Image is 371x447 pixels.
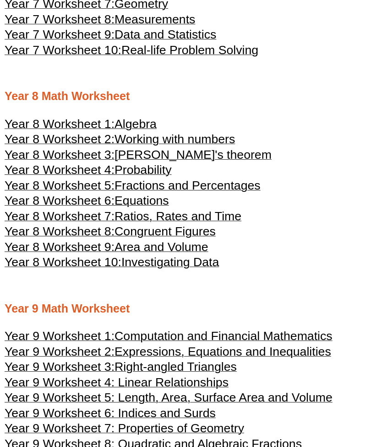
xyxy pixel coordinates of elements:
[5,168,172,177] a: Year 8 Worksheet 4:Probability
[5,32,216,41] a: Year 7 Worksheet 9:Data and Statistics
[5,137,235,146] a: Year 8 Worksheet 2:Working with numbers
[115,330,333,343] span: Computation and Financial Mathematics
[5,133,115,146] span: Year 8 Worksheet 2:
[115,13,195,27] span: Measurements
[121,256,219,269] span: Investigating Data
[5,380,229,389] a: Year 9 Worksheet 4: Linear Relationships
[5,214,241,223] a: Year 8 Worksheet 7:Ratios, Rates and Time
[5,330,115,343] span: Year 9 Worksheet 1:
[5,364,237,374] a: Year 9 Worksheet 3:Right-angled Triangles
[5,229,216,238] a: Year 8 Worksheet 8:Congruent Figures
[5,148,115,162] span: Year 8 Worksheet 3:
[115,179,261,193] span: Fractions and Percentages
[5,391,333,405] span: Year 9 Worksheet 5: Length, Area, Surface Area and Volume
[115,225,216,239] span: Congruent Figures
[115,148,272,162] span: [PERSON_NAME]'s theorem
[5,376,229,390] span: Year 9 Worksheet 4: Linear Relationships
[5,183,261,192] a: Year 8 Worksheet 5:Fractions and Percentages
[5,260,219,269] a: Year 8 Worksheet 10:Investigating Data
[115,345,331,359] span: Expressions, Equations and Inequalities
[115,240,208,254] span: Area and Volume
[115,117,157,131] span: Algebra
[5,302,366,317] h2: Year 9 Math Worksheet
[5,179,115,193] span: Year 8 Worksheet 5:
[5,117,115,131] span: Year 8 Worksheet 1:
[5,225,115,239] span: Year 8 Worksheet 8:
[115,210,241,223] span: Ratios, Rates and Time
[5,240,115,254] span: Year 8 Worksheet 9:
[5,411,216,420] a: Year 9 Worksheet 6: Indices and Surds
[5,198,169,207] a: Year 8 Worksheet 6:Equations
[5,349,331,358] a: Year 9 Worksheet 2:Expressions, Equations and Inequalities
[5,422,244,436] span: Year 9 Worksheet 7: Properties of Geometry
[5,334,333,343] a: Year 9 Worksheet 1:Computation and Financial Mathematics
[5,163,115,177] span: Year 8 Worksheet 4:
[5,256,121,269] span: Year 8 Worksheet 10:
[115,28,216,42] span: Data and Statistics
[5,426,244,435] a: Year 9 Worksheet 7: Properties of Geometry
[5,28,115,42] span: Year 7 Worksheet 9:
[5,395,333,404] a: Year 9 Worksheet 5: Length, Area, Surface Area and Volume
[5,13,115,27] span: Year 7 Worksheet 8:
[5,345,115,359] span: Year 9 Worksheet 2:
[5,1,168,11] a: Year 7 Worksheet 7:Geometry
[5,17,195,26] a: Year 7 Worksheet 8:Measurements
[209,343,371,447] iframe: Chat Widget
[5,122,157,131] a: Year 8 Worksheet 1:Algebra
[115,194,169,208] span: Equations
[5,360,115,374] span: Year 9 Worksheet 3:
[115,360,237,374] span: Right-angled Triangles
[5,44,121,57] span: Year 7 Worksheet 10:
[5,89,366,104] h2: Year 8 Math Worksheet
[115,133,235,146] span: Working with numbers
[115,163,171,177] span: Probability
[5,194,115,208] span: Year 8 Worksheet 6:
[121,44,258,57] span: Real-life Problem Solving
[5,245,208,254] a: Year 8 Worksheet 9:Area and Volume
[5,152,272,162] a: Year 8 Worksheet 3:[PERSON_NAME]'s theorem
[5,48,258,57] a: Year 7 Worksheet 10:Real-life Problem Solving
[5,407,216,420] span: Year 9 Worksheet 6: Indices and Surds
[5,210,115,223] span: Year 8 Worksheet 7:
